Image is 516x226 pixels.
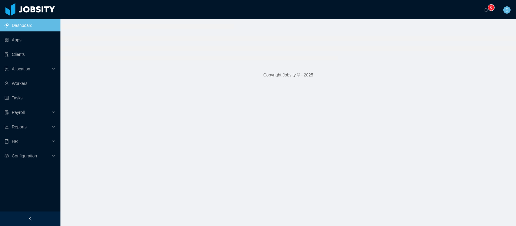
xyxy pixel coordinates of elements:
[5,125,9,129] i: icon: line-chart
[505,6,508,14] span: S
[5,48,56,60] a: icon: auditClients
[488,5,494,11] sup: 0
[12,153,37,158] span: Configuration
[5,34,56,46] a: icon: appstoreApps
[12,110,25,115] span: Payroll
[5,92,56,104] a: icon: profileTasks
[5,77,56,89] a: icon: userWorkers
[12,124,27,129] span: Reports
[5,154,9,158] i: icon: setting
[5,67,9,71] i: icon: solution
[12,139,18,144] span: HR
[60,65,516,86] footer: Copyright Jobsity © - 2025
[5,139,9,144] i: icon: book
[5,19,56,31] a: icon: pie-chartDashboard
[12,66,30,71] span: Allocation
[484,8,488,12] i: icon: bell
[5,110,9,115] i: icon: file-protect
